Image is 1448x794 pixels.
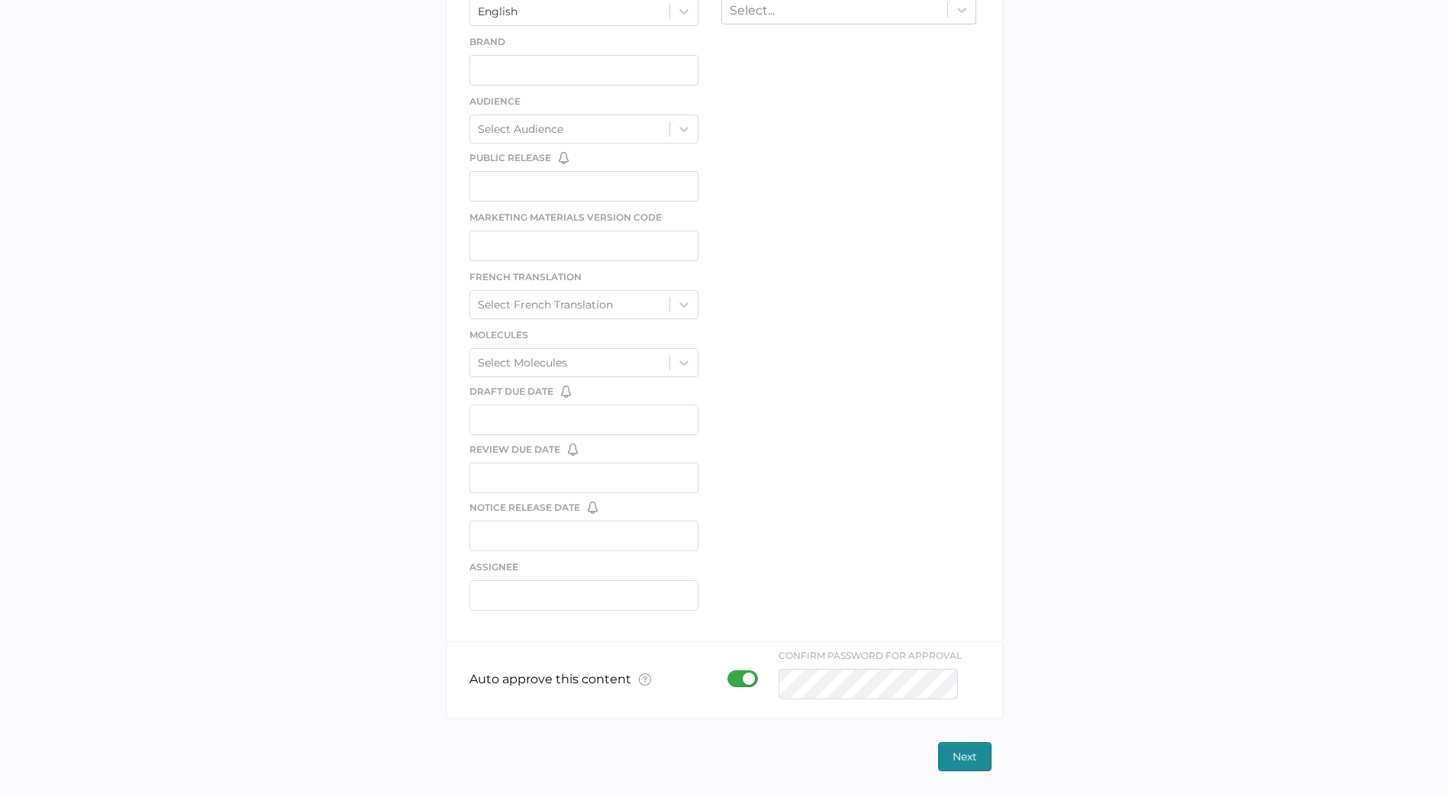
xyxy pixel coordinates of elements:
span: Audience [469,95,521,107]
img: bell-default.8986a8bf.svg [561,386,571,398]
span: Notice Release Date [469,501,580,515]
span: Brand [469,36,505,47]
span: Assignee [469,561,518,573]
span: Draft Due Date [469,385,553,399]
div: Select Molecules [478,356,567,370]
img: bell-default.8986a8bf.svg [568,444,578,456]
span: Marketing Materials Version Code [469,211,662,223]
p: Auto approve this content [469,672,651,689]
div: Select Audience [478,122,563,136]
div: Select... [730,2,775,17]
span: Molecules [469,329,528,341]
div: English [478,5,518,18]
span: French Translation [469,271,582,282]
span: Public Release [469,151,551,165]
img: bell-default.8986a8bf.svg [588,502,598,514]
img: tooltip-default.0a89c667.svg [639,673,651,686]
button: Next [938,742,992,771]
div: confirm password for approval [779,650,962,661]
img: bell-default.8986a8bf.svg [559,152,569,164]
span: Review Due Date [469,443,560,457]
div: Select French Translation [478,298,613,311]
span: Next [953,743,977,770]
